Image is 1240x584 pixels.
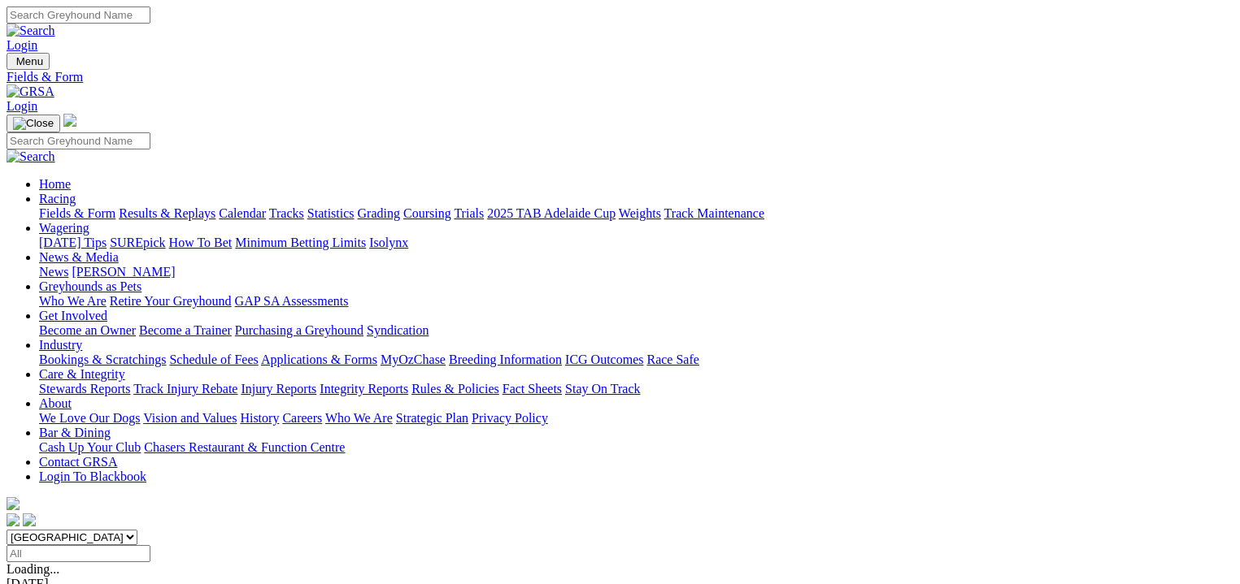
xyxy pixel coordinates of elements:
[240,411,279,425] a: History
[619,206,661,220] a: Weights
[39,294,1233,309] div: Greyhounds as Pets
[39,411,140,425] a: We Love Our Dogs
[39,279,141,293] a: Greyhounds as Pets
[39,367,125,381] a: Care & Integrity
[7,6,150,24] input: Search
[39,382,130,396] a: Stewards Reports
[7,24,55,38] img: Search
[39,206,115,220] a: Fields & Form
[110,294,232,308] a: Retire Your Greyhound
[7,545,150,562] input: Select date
[261,353,377,366] a: Applications & Forms
[39,440,141,454] a: Cash Up Your Club
[39,265,1233,279] div: News & Media
[487,206,616,220] a: 2025 TAB Adelaide Cup
[39,221,89,235] a: Wagering
[39,440,1233,455] div: Bar & Dining
[320,382,408,396] a: Integrity Reports
[119,206,215,220] a: Results & Replays
[472,411,548,425] a: Privacy Policy
[269,206,304,220] a: Tracks
[13,117,54,130] img: Close
[7,70,1233,84] a: Fields & Form
[39,265,68,279] a: News
[411,382,499,396] a: Rules & Policies
[39,455,117,469] a: Contact GRSA
[454,206,484,220] a: Trials
[403,206,451,220] a: Coursing
[7,132,150,149] input: Search
[39,338,82,352] a: Industry
[139,323,232,337] a: Become a Trainer
[39,426,111,439] a: Bar & Dining
[241,382,316,396] a: Injury Reports
[39,250,119,264] a: News & Media
[39,323,136,337] a: Become an Owner
[16,55,43,67] span: Menu
[7,149,55,164] img: Search
[39,192,76,205] a: Racing
[7,115,60,132] button: Toggle navigation
[7,99,37,113] a: Login
[449,353,562,366] a: Breeding Information
[39,353,166,366] a: Bookings & Scratchings
[358,206,400,220] a: Grading
[169,236,233,249] a: How To Bet
[369,236,408,249] a: Isolynx
[565,382,640,396] a: Stay On Track
[7,38,37,52] a: Login
[39,206,1233,221] div: Racing
[63,114,76,127] img: logo-grsa-white.png
[72,265,175,279] a: [PERSON_NAME]
[39,177,71,191] a: Home
[367,323,429,337] a: Syndication
[39,382,1233,396] div: Care & Integrity
[144,440,345,454] a: Chasers Restaurant & Function Centre
[565,353,643,366] a: ICG Outcomes
[39,411,1233,426] div: About
[39,396,72,410] a: About
[133,382,237,396] a: Track Injury Rebate
[235,294,349,308] a: GAP SA Assessments
[39,294,107,308] a: Who We Are
[646,353,698,366] a: Race Safe
[39,236,107,249] a: [DATE] Tips
[7,497,20,510] img: logo-grsa-white.png
[7,84,54,99] img: GRSA
[23,513,36,526] img: twitter.svg
[169,353,258,366] a: Schedule of Fees
[381,353,446,366] a: MyOzChase
[7,513,20,526] img: facebook.svg
[7,53,50,70] button: Toggle navigation
[39,236,1233,250] div: Wagering
[39,353,1233,367] div: Industry
[7,562,59,576] span: Loading...
[396,411,468,425] a: Strategic Plan
[143,411,237,425] a: Vision and Values
[219,206,266,220] a: Calendar
[39,323,1233,338] div: Get Involved
[235,323,363,337] a: Purchasing a Greyhound
[325,411,393,425] a: Who We Are
[110,236,165,249] a: SUREpick
[39,469,146,483] a: Login To Blackbook
[39,309,107,322] a: Get Involved
[307,206,355,220] a: Statistics
[235,236,366,249] a: Minimum Betting Limits
[503,382,562,396] a: Fact Sheets
[282,411,322,425] a: Careers
[664,206,764,220] a: Track Maintenance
